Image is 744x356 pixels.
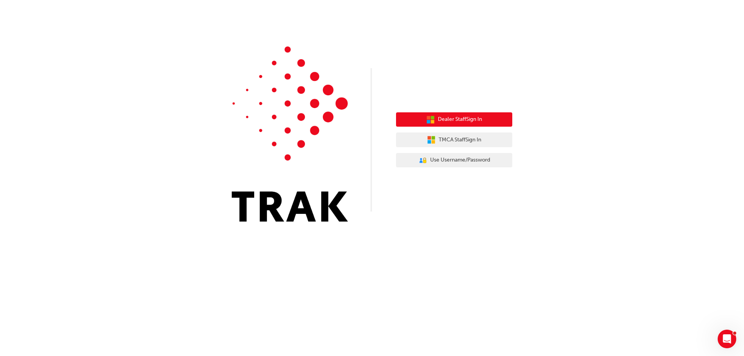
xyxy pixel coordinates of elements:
[438,115,482,124] span: Dealer Staff Sign In
[430,156,490,165] span: Use Username/Password
[396,112,512,127] button: Dealer StaffSign In
[232,46,348,222] img: Trak
[439,136,481,144] span: TMCA Staff Sign In
[718,330,736,348] iframe: Intercom live chat
[396,132,512,147] button: TMCA StaffSign In
[396,153,512,168] button: Use Username/Password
